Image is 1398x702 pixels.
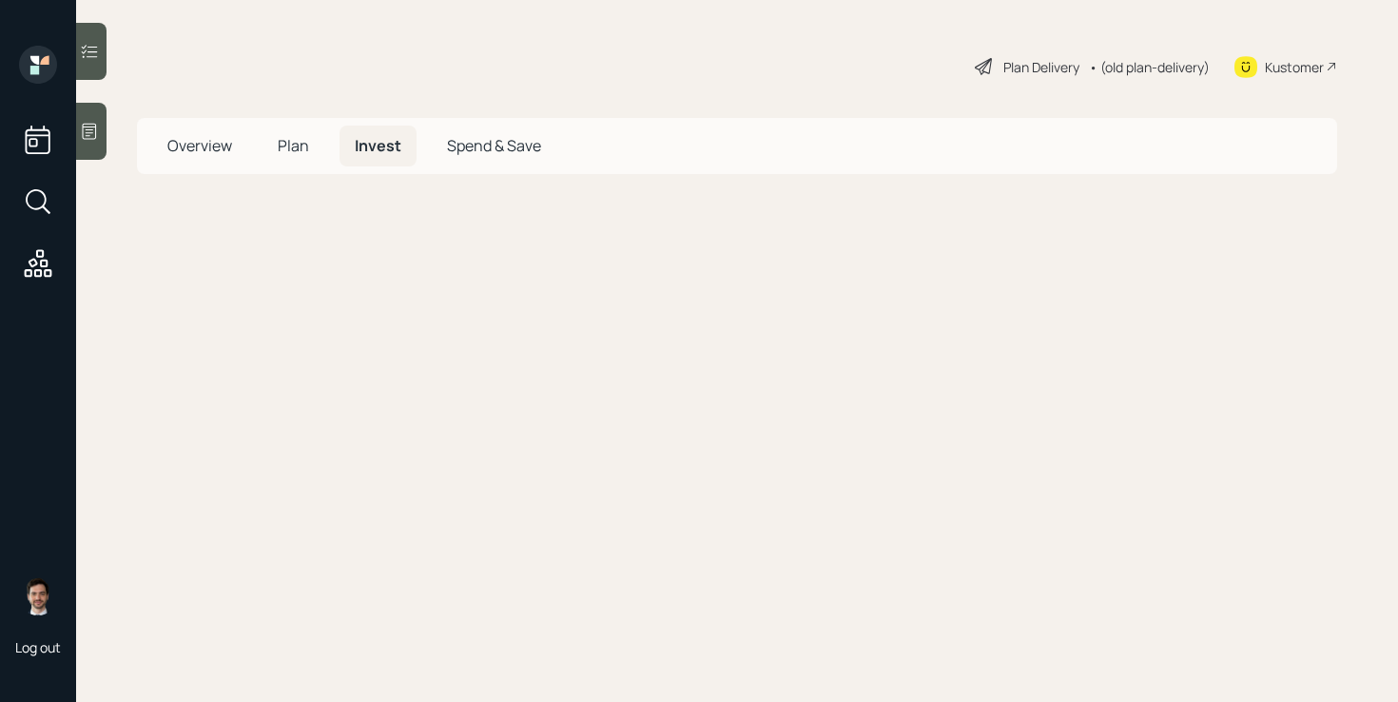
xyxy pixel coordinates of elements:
[1003,57,1079,77] div: Plan Delivery
[15,638,61,656] div: Log out
[19,577,57,615] img: jonah-coleman-headshot.png
[167,135,232,156] span: Overview
[355,135,401,156] span: Invest
[447,135,541,156] span: Spend & Save
[278,135,309,156] span: Plan
[1089,57,1210,77] div: • (old plan-delivery)
[1265,57,1324,77] div: Kustomer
